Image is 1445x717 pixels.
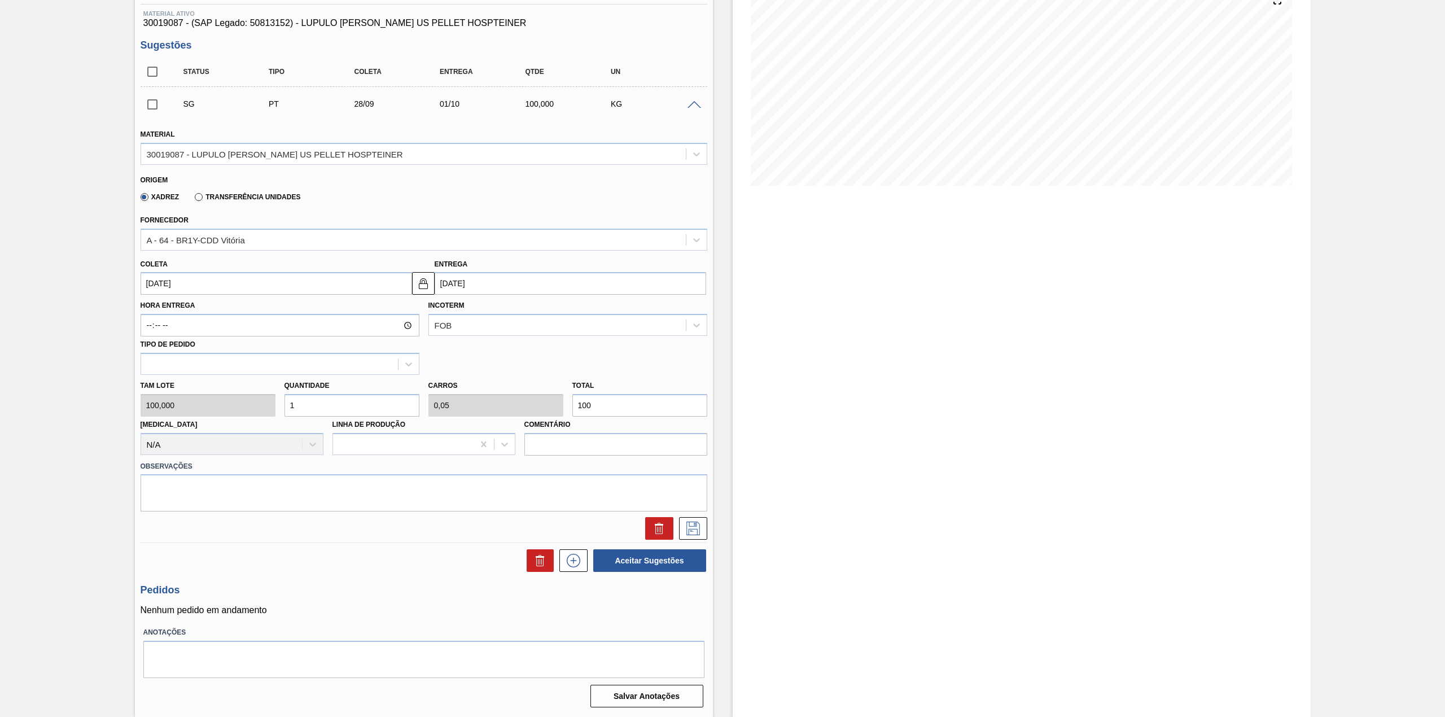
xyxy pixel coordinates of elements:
[181,99,278,108] div: Sugestão Criada
[141,340,195,348] label: Tipo de pedido
[332,421,406,429] label: Linha de Produção
[590,685,703,707] button: Salvar Anotações
[266,99,364,108] div: Pedido de Transferência
[437,99,535,108] div: 01/10/2025
[412,272,435,295] button: locked
[608,99,706,108] div: KG
[417,277,430,290] img: locked
[572,382,594,390] label: Total
[141,298,419,314] label: Hora Entrega
[437,68,535,76] div: Entrega
[428,382,458,390] label: Carros
[673,517,707,540] div: Salvar Sugestão
[351,68,449,76] div: Coleta
[141,421,198,429] label: [MEDICAL_DATA]
[435,260,468,268] label: Entrega
[141,176,168,184] label: Origem
[143,18,704,28] span: 30019087 - (SAP Legado: 50813152) - LUPULO [PERSON_NAME] US PELLET HOSPTEINER
[141,216,189,224] label: Fornecedor
[521,549,554,572] div: Excluir Sugestões
[554,549,588,572] div: Nova sugestão
[522,99,620,108] div: 100,000
[141,193,179,201] label: Xadrez
[141,40,707,51] h3: Sugestões
[284,382,330,390] label: Quantidade
[141,130,175,138] label: Material
[588,548,707,573] div: Aceitar Sugestões
[143,10,704,17] span: Material ativo
[435,272,706,295] input: dd/mm/yyyy
[593,549,706,572] button: Aceitar Sugestões
[143,624,704,641] label: Anotações
[141,584,707,596] h3: Pedidos
[141,260,168,268] label: Coleta
[351,99,449,108] div: 28/09/2025
[141,605,707,615] p: Nenhum pedido em andamento
[608,68,706,76] div: UN
[147,235,245,244] div: A - 64 - BR1Y-CDD Vitória
[428,301,465,309] label: Incoterm
[522,68,620,76] div: Qtde
[141,378,275,394] label: Tam lote
[181,68,278,76] div: Status
[141,272,412,295] input: dd/mm/yyyy
[266,68,364,76] div: Tipo
[195,193,300,201] label: Transferência Unidades
[524,417,707,433] label: Comentário
[435,321,452,330] div: FOB
[147,149,403,159] div: 30019087 - LUPULO [PERSON_NAME] US PELLET HOSPTEINER
[141,458,707,475] label: Observações
[640,517,673,540] div: Excluir Sugestão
